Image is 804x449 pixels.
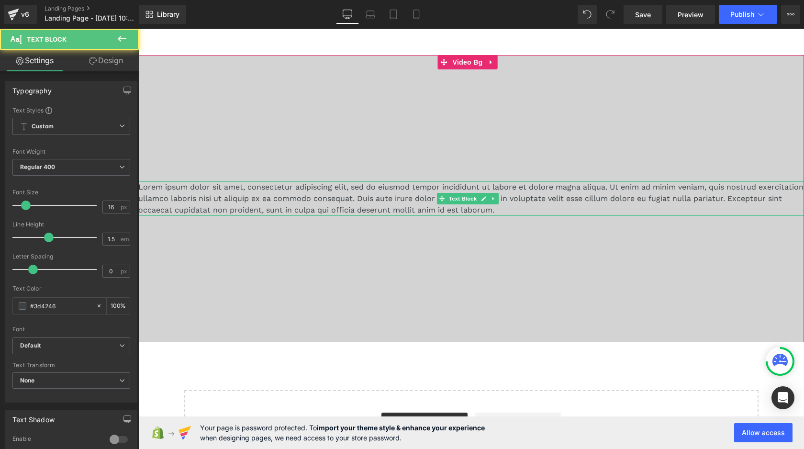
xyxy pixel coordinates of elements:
[678,10,703,20] span: Preview
[405,5,428,24] a: Mobile
[45,5,155,12] a: Landing Pages
[12,81,52,95] div: Typography
[601,5,620,24] button: Redo
[121,268,129,274] span: px
[32,123,54,131] b: Custom
[382,5,405,24] a: Tablet
[308,164,340,176] span: Text Block
[12,253,130,260] div: Letter Spacing
[61,411,605,417] p: or Drag & Drop elements from left sidebar
[337,384,423,403] a: Add Single Section
[12,285,130,292] div: Text Color
[578,5,597,24] button: Undo
[781,5,800,24] button: More
[139,5,186,24] a: New Library
[12,435,100,445] div: Enable
[20,342,41,350] i: Default
[4,5,37,24] a: v6
[635,10,651,20] span: Save
[336,5,359,24] a: Desktop
[157,10,179,19] span: Library
[107,298,130,314] div: %
[12,326,130,333] div: Font
[12,148,130,155] div: Font Weight
[19,8,31,21] div: v6
[359,5,382,24] a: Laptop
[12,410,55,424] div: Text Shadow
[20,163,56,170] b: Regular 400
[734,423,793,442] button: Allow access
[12,221,130,228] div: Line Height
[12,106,130,114] div: Text Styles
[719,5,777,24] button: Publish
[730,11,754,18] span: Publish
[45,14,136,22] span: Landing Page - [DATE] 10:09:06
[121,204,129,210] span: px
[666,5,715,24] a: Preview
[30,301,91,311] input: Color
[200,423,485,443] span: Your page is password protected. To when designing pages, we need access to your store password.
[243,384,329,403] a: Explore Blocks
[71,50,141,71] a: Design
[27,35,67,43] span: Text Block
[20,377,35,384] b: None
[317,424,485,432] strong: import your theme style & enhance your experience
[312,26,347,41] span: Video Bg
[12,189,130,196] div: Font Size
[12,362,130,369] div: Text Transform
[121,236,129,242] span: em
[350,164,360,176] a: Expand / Collapse
[346,26,359,41] a: Expand / Collapse
[771,386,794,409] div: Open Intercom Messenger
